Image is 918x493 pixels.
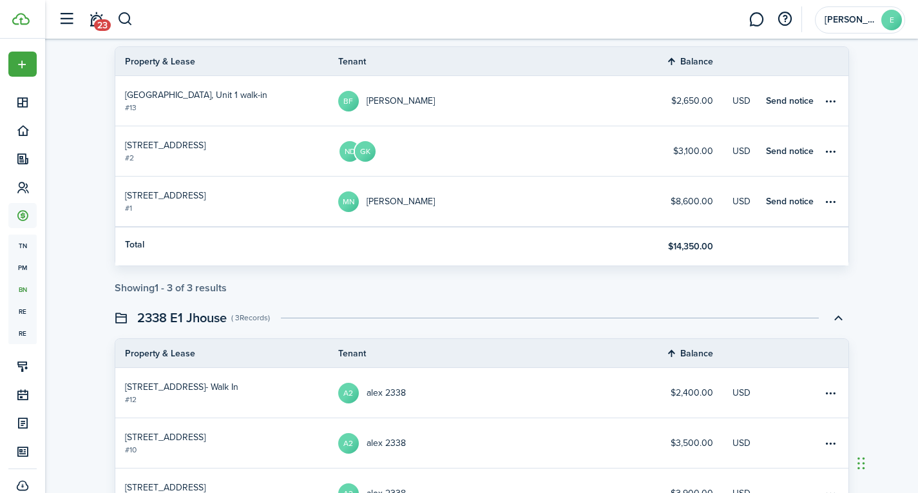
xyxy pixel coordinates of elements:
iframe: Chat Widget [854,431,918,493]
a: BF[PERSON_NAME] [338,76,636,126]
a: [STREET_ADDRESS]- Walk In#12 [115,368,338,418]
avatar-text: MN [338,191,359,212]
swimlane-subtitle: ( 3 Records ) [231,312,270,324]
button: Open menu [823,436,839,451]
th: Tenant [338,55,636,68]
table-profile-info-text: alex 2338 [367,388,406,398]
a: MN[PERSON_NAME] [338,177,636,226]
table-profile-info-text: alex 2338 [367,438,406,449]
a: [STREET_ADDRESS]#2 [115,126,338,176]
button: Open menu [8,52,37,77]
a: re [8,300,37,322]
swimlane-title: 2338 E1 Jhouse [137,308,227,327]
span: [STREET_ADDRESS] [125,430,206,444]
button: Open menu [823,385,839,401]
a: [GEOGRAPHIC_DATA], Unit 1 walk-in#13 [115,76,338,126]
th: Sort [666,53,732,69]
a: re [8,322,37,344]
div: Drag [857,444,865,483]
a: USD [732,76,758,126]
button: Open menu [823,194,839,209]
table-info: $3,500.00 [671,438,713,449]
table-subtitle: #1 [125,202,132,214]
th: Property & Lease [115,55,338,68]
avatar-text: BF [338,91,359,111]
table-info: $8,600.00 [671,197,713,207]
button: Open sidebar [54,7,79,32]
a: [STREET_ADDRESS]#10 [115,418,338,468]
a: USD [732,418,758,468]
table-info: $14,350.00 [668,242,713,252]
table-subtitle: #13 [125,102,137,113]
table-subtitle: #2 [125,152,134,164]
a: pm [8,256,37,278]
a: Notifications [84,3,108,36]
avatar-text: E [881,10,902,30]
span: Eddie [825,15,876,24]
table-subtitle: #12 [125,394,137,405]
avatar-text: ND [339,141,360,162]
table-info: $3,100.00 [673,146,713,157]
a: bn [8,278,37,300]
table-profile-info-text: [PERSON_NAME] [367,96,435,106]
avatar-text: A2 [338,383,359,403]
avatar-text: GK [355,141,376,162]
a: Send notice [766,144,814,158]
a: tn [8,235,37,256]
th: Sort [666,345,732,361]
table-info: $2,400.00 [671,388,713,398]
span: [GEOGRAPHIC_DATA], Unit 1 walk-in [125,88,267,102]
a: Send notice [766,195,814,208]
th: Tenant [338,347,636,360]
span: [STREET_ADDRESS]- Walk In [125,380,238,394]
a: USD [732,368,758,418]
swimlane-body: Toggle accordion [115,46,849,294]
a: USD [732,126,758,176]
a: Messaging [744,3,769,36]
table-profile-info-text: [PERSON_NAME] [367,197,435,207]
avatar-text: A2 [338,433,359,454]
th: Property & Lease [115,347,338,360]
button: Open menu [823,93,839,109]
span: [STREET_ADDRESS] [125,189,206,202]
table-info: $2,650.00 [671,96,713,106]
button: Toggle accordion [827,307,849,329]
button: Search [117,8,133,30]
a: A2alex 2338 [338,368,636,418]
a: A2alex 2338 [338,418,636,468]
div: Showing results [115,282,227,294]
span: [STREET_ADDRESS] [125,139,206,152]
span: 23 [94,19,111,31]
button: Open resource center [774,8,796,30]
pagination-page-total: 1 - 3 of 3 [155,280,193,295]
button: Open menu [823,144,839,159]
a: Send notice [766,94,814,108]
img: TenantCloud [12,13,30,25]
a: [STREET_ADDRESS]#1 [115,177,338,226]
a: USD [732,177,758,226]
a: NDGK [338,126,636,176]
table-subtitle: #10 [125,444,137,456]
table-title: Total [125,238,144,251]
